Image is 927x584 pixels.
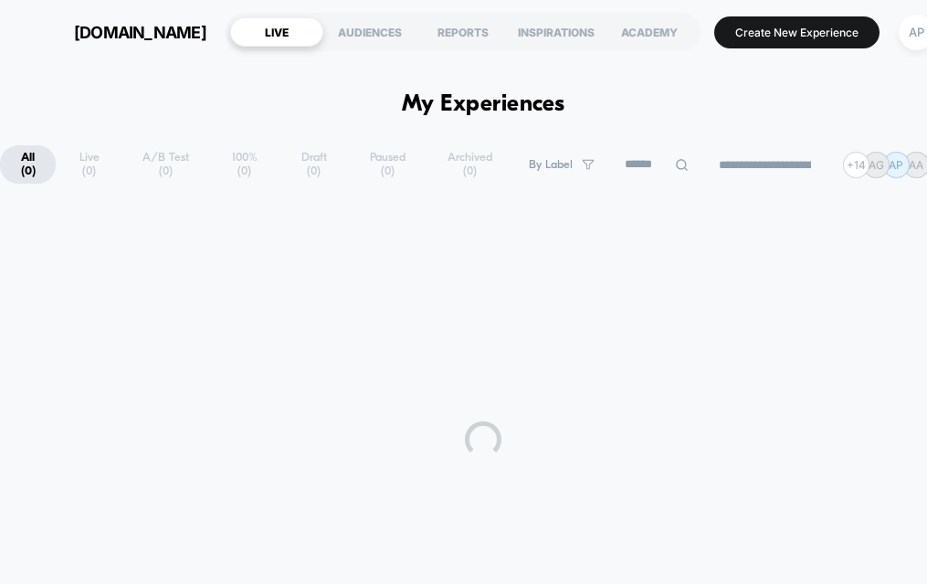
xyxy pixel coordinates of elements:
[510,17,603,47] div: INSPIRATIONS
[843,152,869,178] div: + 14
[323,17,416,47] div: AUDIENCES
[714,16,880,48] button: Create New Experience
[529,158,573,172] span: By Label
[74,23,206,42] span: [DOMAIN_NAME]
[402,91,565,118] h1: My Experiences
[909,158,923,172] p: AA
[603,17,696,47] div: ACADEMY
[230,17,323,47] div: LIVE
[416,17,510,47] div: REPORTS
[889,158,903,172] p: AP
[27,17,212,47] button: [DOMAIN_NAME]
[869,158,884,172] p: AG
